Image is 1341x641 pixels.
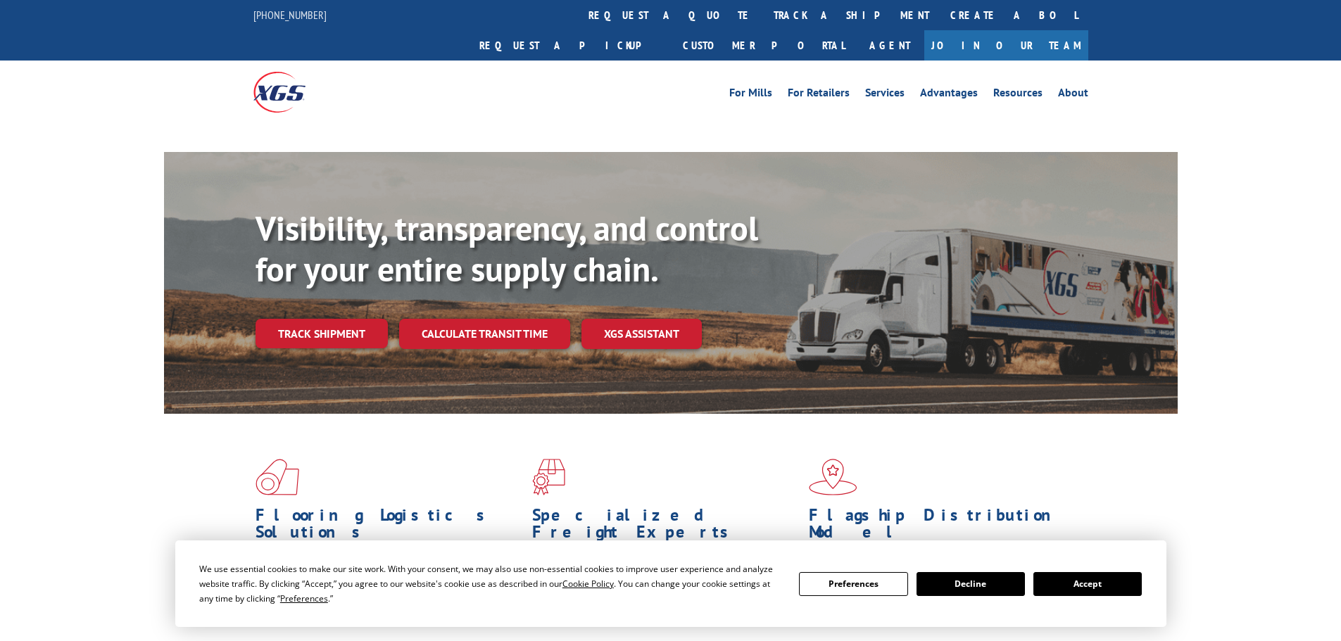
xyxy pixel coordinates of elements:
[256,459,299,495] img: xgs-icon-total-supply-chain-intelligence-red
[809,459,857,495] img: xgs-icon-flagship-distribution-model-red
[788,87,850,103] a: For Retailers
[865,87,905,103] a: Services
[199,561,782,606] div: We use essential cookies to make our site work. With your consent, we may also use non-essential ...
[253,8,327,22] a: [PHONE_NUMBER]
[920,87,978,103] a: Advantages
[256,206,758,291] b: Visibility, transparency, and control for your entire supply chain.
[1058,87,1088,103] a: About
[399,319,570,349] a: Calculate transit time
[809,507,1075,547] h1: Flagship Distribution Model
[855,30,924,61] a: Agent
[256,507,522,547] h1: Flooring Logistics Solutions
[1033,572,1142,596] button: Accept
[175,540,1166,627] div: Cookie Consent Prompt
[729,87,772,103] a: For Mills
[924,30,1088,61] a: Join Our Team
[993,87,1043,103] a: Resources
[532,507,798,547] h1: Specialized Freight Experts
[917,572,1025,596] button: Decline
[562,578,614,590] span: Cookie Policy
[532,459,565,495] img: xgs-icon-focused-on-flooring-red
[581,319,702,349] a: XGS ASSISTANT
[469,30,672,61] a: Request a pickup
[799,572,907,596] button: Preferences
[672,30,855,61] a: Customer Portal
[256,319,388,348] a: Track shipment
[280,592,328,604] span: Preferences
